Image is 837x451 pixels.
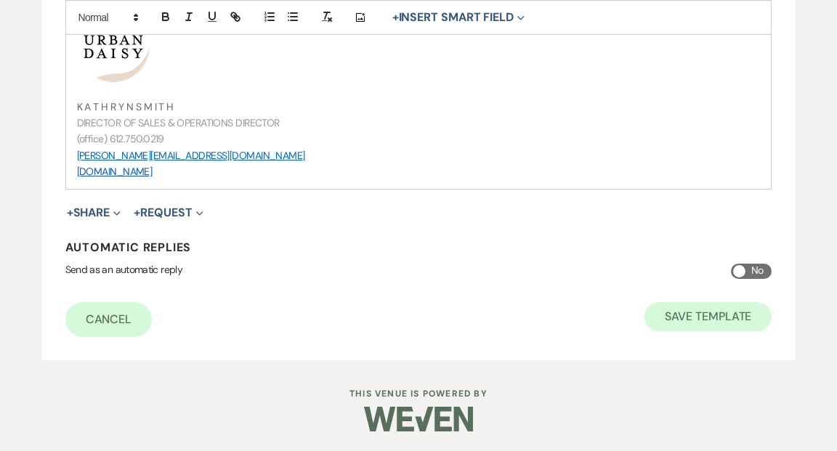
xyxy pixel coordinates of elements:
[751,261,764,280] span: No
[65,240,772,255] h4: Automatic Replies
[65,302,153,337] a: Cancel
[67,207,121,219] button: Share
[77,100,174,113] span: K A T H R Y N S M I T H
[392,12,399,23] span: +
[65,263,182,276] span: Send as an automatic reply
[364,394,473,444] img: Weven Logo
[134,207,140,219] span: +
[134,207,203,219] button: Request
[77,165,153,178] a: [DOMAIN_NAME]
[77,116,280,129] span: DIRECTOR OF SALES & OPERATIONS DIRECTOR
[77,132,164,145] span: (office) 612.750.0219
[77,149,305,162] a: [PERSON_NAME][EMAIL_ADDRESS][DOMAIN_NAME]
[387,9,530,26] button: Insert Smart Field
[644,302,772,331] button: Save Template
[67,207,73,219] span: +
